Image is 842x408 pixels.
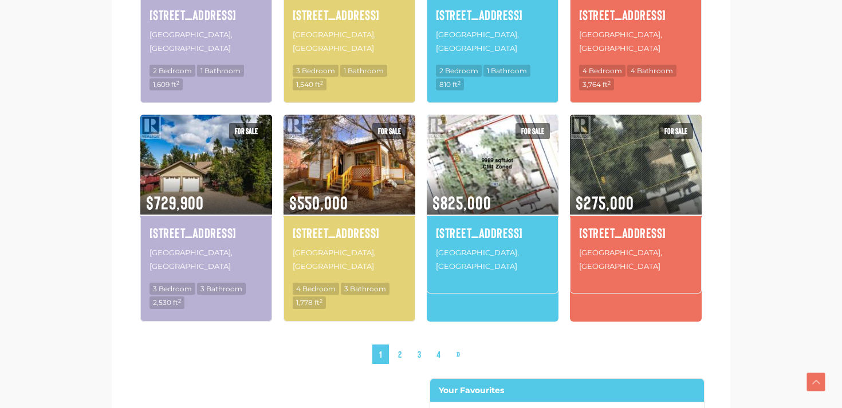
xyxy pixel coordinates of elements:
[427,177,558,215] span: $825,000
[149,283,195,295] span: 3 Bedroom
[436,223,549,243] a: [STREET_ADDRESS]
[197,283,246,295] span: 3 Bathroom
[293,78,326,90] span: 1,540 ft
[293,245,406,274] p: [GEOGRAPHIC_DATA], [GEOGRAPHIC_DATA]
[570,113,702,216] img: 7223 7TH AVENUE, Whitehorse, Yukon
[149,65,195,77] span: 2 Bedroom
[436,78,464,90] span: 810 ft
[430,344,447,365] a: 4
[436,65,482,77] span: 2 Bedroom
[140,177,272,215] span: $729,900
[579,27,693,56] p: [GEOGRAPHIC_DATA], [GEOGRAPHIC_DATA]
[284,113,415,216] img: 7225 7TH AVENUE, Whitehorse, Yukon
[608,80,611,86] sup: 2
[293,65,339,77] span: 3 Bedroom
[340,65,387,77] span: 1 Bathroom
[427,113,558,216] img: 7223-7225 7TH AVENUE, Whitehorse, Yukon
[483,65,530,77] span: 1 Bathroom
[436,5,549,25] a: [STREET_ADDRESS]
[178,298,181,304] sup: 2
[341,283,389,295] span: 3 Bathroom
[579,65,625,77] span: 4 Bedroom
[570,177,702,215] span: $275,000
[293,223,406,243] a: [STREET_ADDRESS]
[579,5,693,25] a: [STREET_ADDRESS]
[293,5,406,25] a: [STREET_ADDRESS]
[229,123,263,139] span: For sale
[320,80,323,86] sup: 2
[197,65,244,77] span: 1 Bathroom
[149,5,263,25] a: [STREET_ADDRESS]
[516,123,550,139] span: For sale
[149,296,184,308] span: 2,530 ft
[659,123,693,139] span: For sale
[450,344,467,365] a: »
[411,344,428,365] a: 3
[579,223,693,243] a: [STREET_ADDRESS]
[149,223,263,243] a: [STREET_ADDRESS]
[391,344,408,365] a: 2
[149,27,263,56] p: [GEOGRAPHIC_DATA], [GEOGRAPHIC_DATA]
[372,123,407,139] span: For sale
[627,65,676,77] span: 4 Bathroom
[439,385,504,395] strong: Your Favourites
[149,78,183,90] span: 1,609 ft
[140,113,272,216] img: 16 ARLEUX PLACE, Whitehorse, Yukon
[579,245,693,274] p: [GEOGRAPHIC_DATA], [GEOGRAPHIC_DATA]
[293,283,339,295] span: 4 Bedroom
[436,245,549,274] p: [GEOGRAPHIC_DATA], [GEOGRAPHIC_DATA]
[293,296,326,308] span: 1,778 ft
[149,245,263,274] p: [GEOGRAPHIC_DATA], [GEOGRAPHIC_DATA]
[458,80,461,86] sup: 2
[579,78,614,90] span: 3,764 ft
[320,298,322,304] sup: 2
[284,177,415,215] span: $550,000
[293,27,406,56] p: [GEOGRAPHIC_DATA], [GEOGRAPHIC_DATA]
[372,344,389,365] span: 1
[436,27,549,56] p: [GEOGRAPHIC_DATA], [GEOGRAPHIC_DATA]
[176,80,179,86] sup: 2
